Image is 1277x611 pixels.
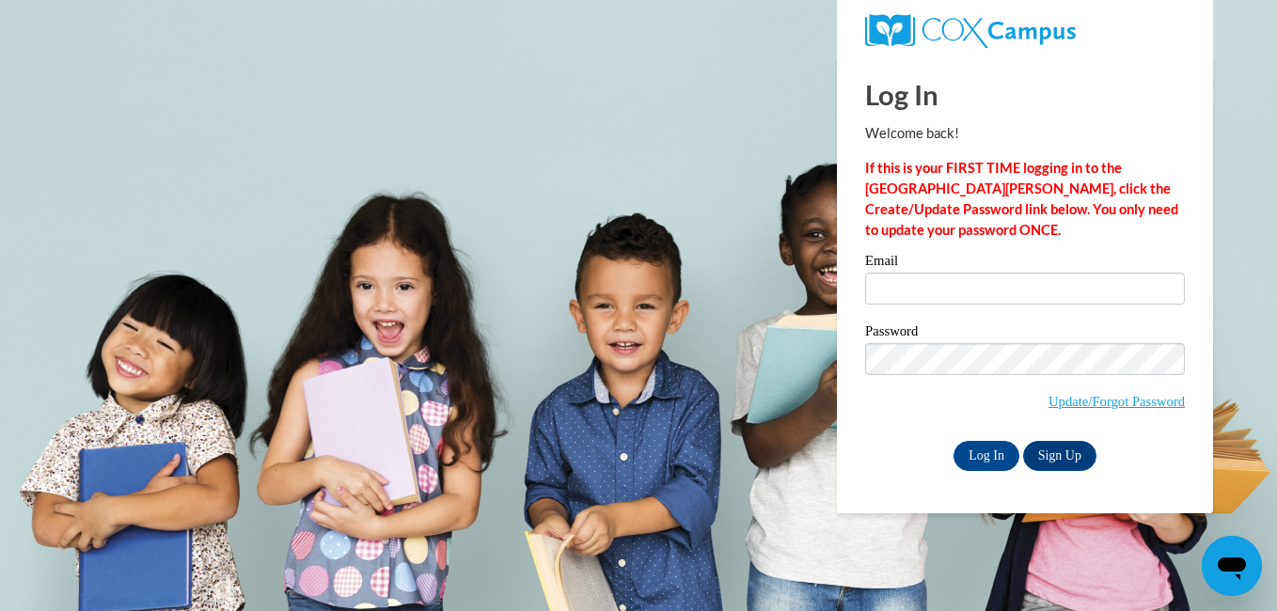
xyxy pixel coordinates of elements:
[1048,394,1185,409] a: Update/Forgot Password
[865,75,1185,114] h1: Log In
[1023,441,1096,471] a: Sign Up
[865,160,1178,238] strong: If this is your FIRST TIME logging in to the [GEOGRAPHIC_DATA][PERSON_NAME], click the Create/Upd...
[865,14,1185,48] a: COX Campus
[865,254,1185,273] label: Email
[865,324,1185,343] label: Password
[1202,536,1262,596] iframe: Button to launch messaging window
[954,441,1019,471] input: Log In
[865,14,1076,48] img: COX Campus
[865,123,1185,144] p: Welcome back!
